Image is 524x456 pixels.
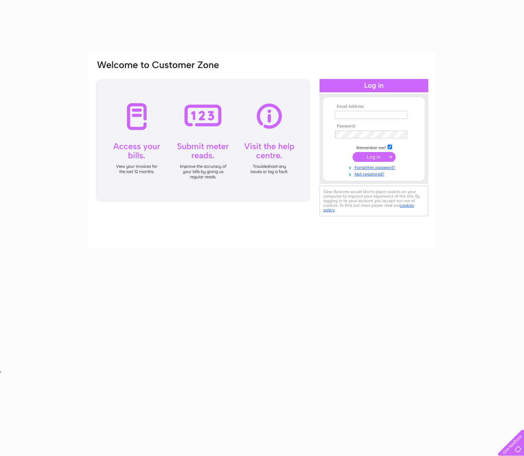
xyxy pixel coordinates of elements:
input: Submit [352,152,396,162]
div: Clear Business would like to place cookies on your computer to improve your experience of the sit... [320,186,428,216]
th: Email Address: [333,104,415,109]
td: Remember me? [333,144,415,151]
a: Not registered? [335,170,415,177]
th: Password: [333,124,415,129]
a: Forgotten password? [335,164,415,170]
a: cookies policy [323,203,414,212]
